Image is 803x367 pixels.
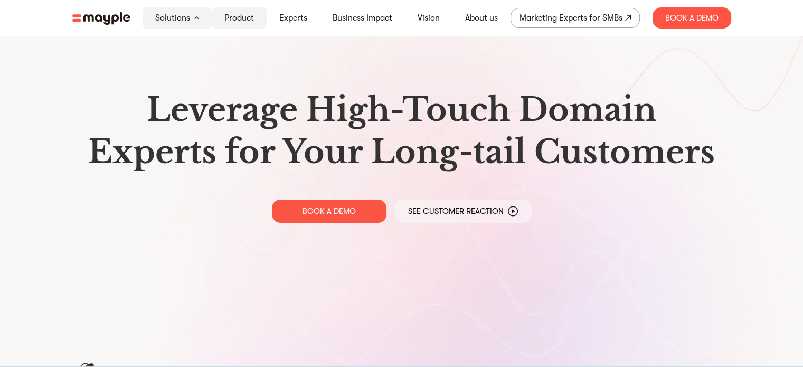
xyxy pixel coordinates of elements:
a: Business Impact [333,12,392,24]
div: Book A Demo [653,7,731,29]
a: Marketing Experts for SMBs [511,8,640,28]
a: Experts [279,12,307,24]
img: arrow-down [194,16,199,20]
p: See Customer Reaction [408,206,504,217]
a: See Customer Reaction [395,200,532,223]
img: mayple-logo [72,12,130,25]
div: Marketing Experts for SMBs [519,11,622,25]
a: Solutions [155,12,190,24]
p: BOOK A DEMO [303,206,356,217]
a: Vision [418,12,440,24]
h1: Leverage High-Touch Domain Experts for Your Long-tail Customers [81,89,723,173]
a: About us [465,12,498,24]
a: Product [224,12,254,24]
a: BOOK A DEMO [272,200,386,223]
